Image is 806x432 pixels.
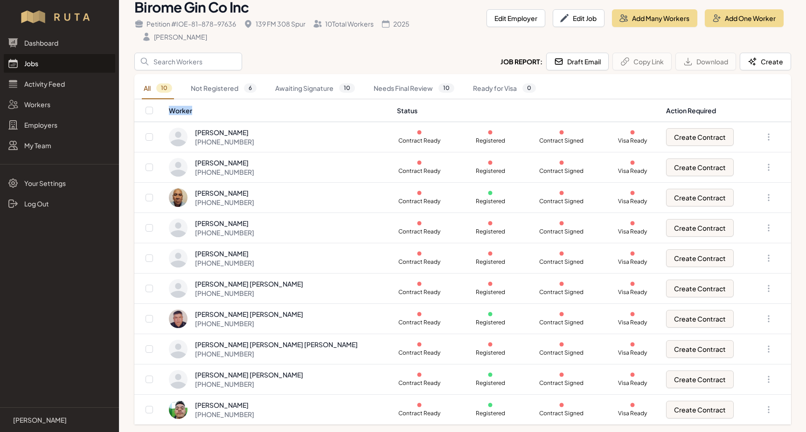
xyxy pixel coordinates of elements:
[372,78,456,99] a: Needs Final Review
[438,83,454,93] span: 10
[468,228,513,235] p: Registered
[705,9,784,27] button: Add One Worker
[612,53,672,70] button: Copy Link
[610,228,655,235] p: Visa Ready
[4,174,115,192] a: Your Settings
[612,9,697,27] button: Add Many Workers
[134,78,791,99] nav: Tabs
[468,379,513,387] p: Registered
[539,258,584,266] p: Contract Signed
[189,78,258,99] a: Not Registered
[610,137,655,144] p: Visa Ready
[195,279,303,288] div: [PERSON_NAME] [PERSON_NAME]
[195,400,254,410] div: [PERSON_NAME]
[546,53,609,70] button: Draft Email
[397,198,442,205] p: Contract Ready
[195,167,254,177] div: [PHONE_NUMBER]
[243,19,306,28] div: 139 FM 308 Spur
[195,128,254,137] div: [PERSON_NAME]
[660,99,750,122] th: Action Required
[195,319,303,328] div: [PHONE_NUMBER]
[610,319,655,326] p: Visa Ready
[468,349,513,357] p: Registered
[397,288,442,296] p: Contract Ready
[4,194,115,213] a: Log Out
[195,340,358,349] div: [PERSON_NAME] [PERSON_NAME] [PERSON_NAME]
[468,167,513,175] p: Registered
[313,19,374,28] div: 10 Total Workers
[740,53,791,70] button: Create
[339,83,355,93] span: 10
[553,9,604,27] button: Edit Job
[468,410,513,417] p: Registered
[142,78,174,99] a: All
[486,9,545,27] button: Edit Employer
[666,219,734,237] button: Create Contract
[4,116,115,134] a: Employers
[195,379,303,389] div: [PHONE_NUMBER]
[675,53,736,70] button: Download
[195,258,254,267] div: [PHONE_NUMBER]
[4,54,115,73] a: Jobs
[195,188,254,198] div: [PERSON_NAME]
[195,249,254,258] div: [PERSON_NAME]
[391,99,660,122] th: Status
[142,32,207,41] div: [PERSON_NAME]
[7,415,111,425] a: [PERSON_NAME]
[666,401,734,418] button: Create Contract
[610,198,655,205] p: Visa Ready
[13,415,67,425] p: [PERSON_NAME]
[539,167,584,175] p: Contract Signed
[468,258,513,266] p: Registered
[468,198,513,205] p: Registered
[156,83,172,93] span: 10
[666,280,734,297] button: Create Contract
[397,349,442,357] p: Contract Ready
[666,310,734,328] button: Create Contract
[666,340,734,358] button: Create Contract
[195,228,254,237] div: [PHONE_NUMBER]
[539,198,584,205] p: Contract Signed
[397,258,442,266] p: Contract Ready
[468,288,513,296] p: Registered
[134,19,236,28] div: Petition # IOE-81-878-97636
[468,319,513,326] p: Registered
[539,379,584,387] p: Contract Signed
[610,379,655,387] p: Visa Ready
[134,53,242,70] input: Search Workers
[468,137,513,144] p: Registered
[195,137,254,146] div: [PHONE_NUMBER]
[610,167,655,175] p: Visa Ready
[20,9,99,24] img: Workflow
[610,410,655,417] p: Visa Ready
[273,78,357,99] a: Awaiting Signature
[539,319,584,326] p: Contract Signed
[4,75,115,93] a: Activity Feed
[397,379,442,387] p: Contract Ready
[666,249,734,267] button: Create Contract
[195,158,254,167] div: [PERSON_NAME]
[666,189,734,206] button: Create Contract
[195,288,303,298] div: [PHONE_NUMBER]
[666,128,734,146] button: Create Contract
[397,137,442,144] p: Contract Ready
[397,167,442,175] p: Contract Ready
[195,349,358,358] div: [PHONE_NUMBER]
[195,370,303,379] div: [PERSON_NAME] [PERSON_NAME]
[539,137,584,144] p: Contract Signed
[539,228,584,235] p: Contract Signed
[244,83,257,93] span: 6
[610,349,655,357] p: Visa Ready
[195,410,254,419] div: [PHONE_NUMBER]
[539,288,584,296] p: Contract Signed
[539,349,584,357] p: Contract Signed
[4,34,115,52] a: Dashboard
[169,106,386,115] div: Worker
[610,288,655,296] p: Visa Ready
[539,410,584,417] p: Contract Signed
[4,95,115,114] a: Workers
[397,410,442,417] p: Contract Ready
[610,258,655,266] p: Visa Ready
[666,158,734,176] button: Create Contract
[522,83,536,93] span: 0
